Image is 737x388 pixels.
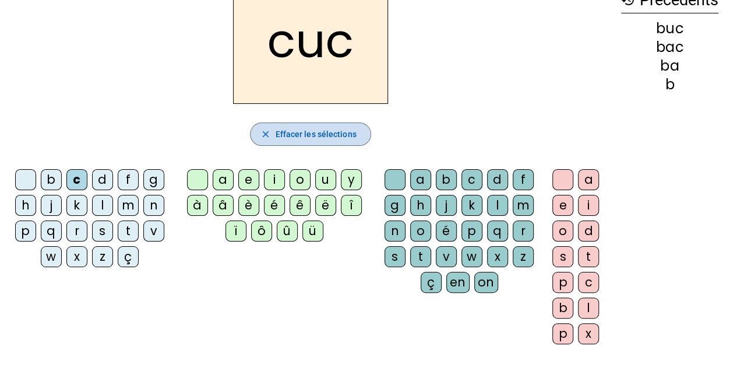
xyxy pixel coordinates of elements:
div: i [578,195,599,216]
div: z [513,246,534,267]
div: a [410,169,431,190]
div: â [213,195,234,216]
div: on [474,272,498,293]
div: ç [421,272,442,293]
div: o [290,169,311,190]
div: é [436,221,457,242]
div: l [578,298,599,319]
div: û [277,221,298,242]
div: g [143,169,164,190]
mat-icon: close [260,129,270,139]
div: b [41,169,62,190]
div: ç [118,246,139,267]
div: c [461,169,482,190]
div: î [341,195,362,216]
div: l [92,195,113,216]
div: s [552,246,573,267]
span: Effacer les sélections [275,127,356,141]
div: x [578,323,599,344]
div: t [118,221,139,242]
div: buc [621,22,718,36]
div: s [92,221,113,242]
div: j [41,195,62,216]
div: f [118,169,139,190]
div: ë [315,195,336,216]
div: ï [225,221,246,242]
div: t [410,246,431,267]
div: é [264,195,285,216]
button: Effacer les sélections [250,123,371,146]
div: ba [621,59,718,73]
div: q [487,221,508,242]
div: m [118,195,139,216]
div: a [578,169,599,190]
div: d [92,169,113,190]
div: w [461,246,482,267]
div: e [238,169,259,190]
div: m [513,195,534,216]
div: d [487,169,508,190]
div: n [143,195,164,216]
div: k [66,195,87,216]
div: b [552,298,573,319]
div: u [315,169,336,190]
div: p [552,323,573,344]
div: s [385,246,405,267]
div: l [487,195,508,216]
div: v [436,246,457,267]
div: z [92,246,113,267]
div: p [15,221,36,242]
div: f [513,169,534,190]
div: r [513,221,534,242]
div: bac [621,40,718,54]
div: n [385,221,405,242]
div: b [436,169,457,190]
div: c [66,169,87,190]
div: d [578,221,599,242]
div: w [41,246,62,267]
div: y [341,169,362,190]
div: p [461,221,482,242]
div: ô [251,221,272,242]
div: v [143,221,164,242]
div: q [41,221,62,242]
div: en [446,272,470,293]
div: ü [302,221,323,242]
div: e [552,195,573,216]
div: o [410,221,431,242]
div: a [213,169,234,190]
div: g [385,195,405,216]
div: b [621,78,718,92]
div: i [264,169,285,190]
div: ê [290,195,311,216]
div: x [487,246,508,267]
div: o [552,221,573,242]
div: p [552,272,573,293]
div: t [578,246,599,267]
div: h [410,195,431,216]
div: è [238,195,259,216]
div: c [578,272,599,293]
div: k [461,195,482,216]
div: r [66,221,87,242]
div: h [15,195,36,216]
div: x [66,246,87,267]
div: j [436,195,457,216]
div: à [187,195,208,216]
